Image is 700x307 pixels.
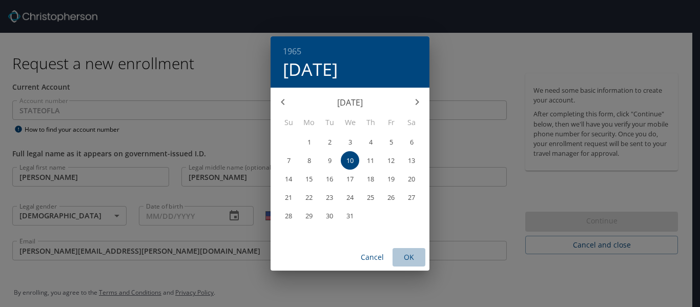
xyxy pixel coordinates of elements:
p: 6 [410,139,414,146]
p: 21 [285,194,292,201]
span: Mo [300,117,318,128]
button: 12 [382,151,400,170]
button: 28 [279,207,298,225]
button: 14 [279,170,298,188]
button: 17 [341,170,359,188]
p: 31 [346,213,354,219]
button: 26 [382,188,400,207]
p: 16 [326,176,333,182]
p: 26 [387,194,395,201]
p: 12 [387,157,395,164]
p: 1 [307,139,311,146]
button: 15 [300,170,318,188]
button: 31 [341,207,359,225]
button: 9 [320,151,339,170]
span: Th [361,117,380,128]
span: Cancel [360,251,384,264]
p: 3 [348,139,352,146]
p: 2 [328,139,332,146]
button: 13 [402,151,421,170]
button: 11 [361,151,380,170]
p: 20 [408,176,415,182]
p: 5 [389,139,393,146]
span: Su [279,117,298,128]
p: 15 [305,176,313,182]
button: [DATE] [283,58,338,80]
p: 23 [326,194,333,201]
button: 20 [402,170,421,188]
p: 27 [408,194,415,201]
button: 10 [341,151,359,170]
button: 2 [320,133,339,151]
button: 3 [341,133,359,151]
button: 25 [361,188,380,207]
p: 25 [367,194,374,201]
p: 10 [346,157,354,164]
p: 17 [346,176,354,182]
span: Fr [382,117,400,128]
p: 14 [285,176,292,182]
button: 18 [361,170,380,188]
p: 18 [367,176,374,182]
p: 24 [346,194,354,201]
p: 8 [307,157,311,164]
p: 30 [326,213,333,219]
button: 29 [300,207,318,225]
button: 30 [320,207,339,225]
button: 7 [279,151,298,170]
button: 24 [341,188,359,207]
button: 5 [382,133,400,151]
button: 19 [382,170,400,188]
p: 13 [408,157,415,164]
button: 23 [320,188,339,207]
button: Cancel [356,248,388,267]
button: OK [393,248,425,267]
span: Sa [402,117,421,128]
p: 7 [287,157,291,164]
p: 19 [387,176,395,182]
p: 9 [328,157,332,164]
button: 4 [361,133,380,151]
button: 1 [300,133,318,151]
span: Tu [320,117,339,128]
p: 22 [305,194,313,201]
p: 29 [305,213,313,219]
p: 28 [285,213,292,219]
button: 27 [402,188,421,207]
button: 6 [402,133,421,151]
button: 22 [300,188,318,207]
p: 4 [369,139,373,146]
span: OK [397,251,421,264]
button: 8 [300,151,318,170]
p: 11 [367,157,374,164]
button: 21 [279,188,298,207]
p: [DATE] [295,96,405,109]
span: We [341,117,359,128]
button: 1965 [283,44,301,58]
button: 16 [320,170,339,188]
